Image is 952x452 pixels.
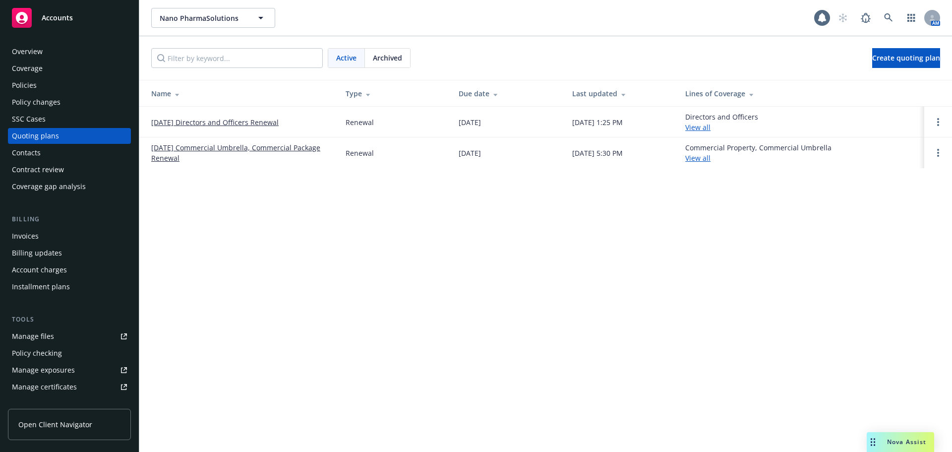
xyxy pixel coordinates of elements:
[572,148,623,158] div: [DATE] 5:30 PM
[12,162,64,178] div: Contract review
[685,123,711,132] a: View all
[346,148,374,158] div: Renewal
[932,147,944,159] a: Open options
[151,88,330,99] div: Name
[8,44,131,60] a: Overview
[856,8,876,28] a: Report a Bug
[879,8,898,28] a: Search
[887,438,926,446] span: Nova Assist
[12,245,62,261] div: Billing updates
[8,111,131,127] a: SSC Cases
[901,8,921,28] a: Switch app
[572,117,623,128] div: [DATE] 1:25 PM
[572,88,669,99] div: Last updated
[346,117,374,128] div: Renewal
[8,77,131,93] a: Policies
[12,279,70,295] div: Installment plans
[12,77,37,93] div: Policies
[18,419,92,430] span: Open Client Navigator
[685,112,758,132] div: Directors and Officers
[459,117,481,128] div: [DATE]
[373,53,402,63] span: Archived
[336,53,357,63] span: Active
[12,345,62,361] div: Policy checking
[12,262,67,278] div: Account charges
[8,245,131,261] a: Billing updates
[8,345,131,361] a: Policy checking
[833,8,853,28] a: Start snowing
[12,379,77,395] div: Manage certificates
[8,328,131,344] a: Manage files
[867,432,879,452] div: Drag to move
[12,111,46,127] div: SSC Cases
[12,145,41,161] div: Contacts
[8,162,131,178] a: Contract review
[12,362,75,378] div: Manage exposures
[12,328,54,344] div: Manage files
[151,8,275,28] button: Nano PharmaSolutions
[8,145,131,161] a: Contacts
[151,48,323,68] input: Filter by keyword...
[42,14,73,22] span: Accounts
[8,128,131,144] a: Quoting plans
[8,262,131,278] a: Account charges
[8,379,131,395] a: Manage certificates
[685,88,916,99] div: Lines of Coverage
[8,315,131,324] div: Tools
[8,396,131,412] a: Manage claims
[346,88,443,99] div: Type
[459,88,556,99] div: Due date
[8,61,131,76] a: Coverage
[459,148,481,158] div: [DATE]
[8,179,131,194] a: Coverage gap analysis
[160,13,245,23] span: Nano PharmaSolutions
[12,44,43,60] div: Overview
[12,396,62,412] div: Manage claims
[12,61,43,76] div: Coverage
[867,432,934,452] button: Nova Assist
[872,48,940,68] a: Create quoting plan
[8,94,131,110] a: Policy changes
[8,214,131,224] div: Billing
[151,117,279,128] a: [DATE] Directors and Officers Renewal
[8,4,131,32] a: Accounts
[932,116,944,128] a: Open options
[685,153,711,163] a: View all
[872,53,940,63] span: Create quoting plan
[12,228,39,244] div: Invoices
[12,128,59,144] div: Quoting plans
[12,94,60,110] div: Policy changes
[12,179,86,194] div: Coverage gap analysis
[8,362,131,378] a: Manage exposures
[8,228,131,244] a: Invoices
[151,142,330,163] a: [DATE] Commercial Umbrella, Commercial Package Renewal
[685,142,832,163] div: Commercial Property, Commercial Umbrella
[8,279,131,295] a: Installment plans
